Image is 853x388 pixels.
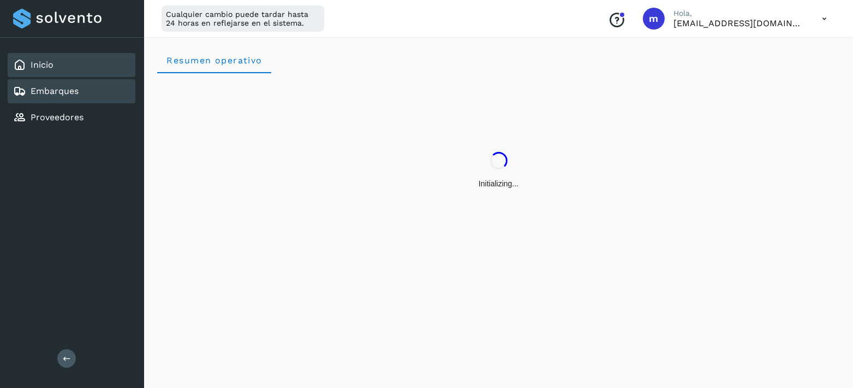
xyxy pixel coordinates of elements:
div: Cualquier cambio puede tardar hasta 24 horas en reflejarse en el sistema. [162,5,324,32]
p: Hola, [673,9,804,18]
div: Proveedores [8,105,135,130]
a: Inicio [31,60,53,70]
span: Resumen operativo [166,55,263,66]
a: Embarques [31,86,79,96]
p: mmonroy@niagarawater.com [673,18,804,28]
a: Proveedores [31,112,83,122]
div: Embarques [8,79,135,103]
div: Inicio [8,53,135,77]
